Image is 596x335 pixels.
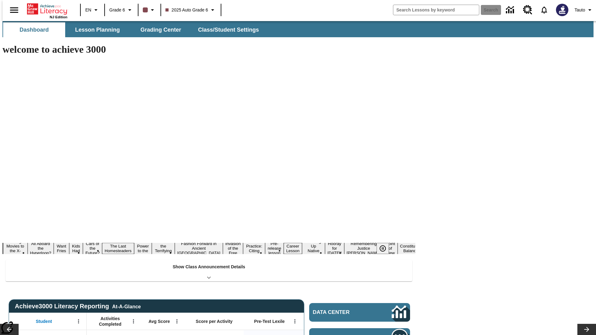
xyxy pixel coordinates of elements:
button: Open Menu [74,317,83,326]
span: Grade 6 [109,7,125,13]
div: At-A-Glance [112,303,141,310]
button: Class color is dark brown. Change class color [140,4,159,16]
button: Slide 10 The Invasion of the Free CD [223,236,243,261]
button: Pause [377,243,389,254]
button: Slide 6 The Last Homesteaders [102,243,134,254]
button: Slide 8 Attack of the Terrifying Tomatoes [152,238,175,259]
button: Slide 1 Taking Movies to the X-Dimension [3,238,28,259]
button: Slide 16 Remembering Justice O'Connor [344,240,383,256]
button: Profile/Settings [572,4,596,16]
span: Data Center [313,309,371,315]
h1: welcome to achieve 3000 [2,44,415,55]
button: Select a new avatar [552,2,572,18]
div: SubNavbar [2,21,594,37]
div: Pause [377,243,395,254]
button: Grading Center [130,22,192,37]
button: Class/Student Settings [193,22,264,37]
span: EN [85,7,91,13]
span: Student [36,319,52,324]
a: Data Center [502,2,519,19]
button: Open Menu [172,317,182,326]
button: Lesson Planning [66,22,129,37]
button: Dashboard [3,22,65,37]
button: Slide 2 All Aboard the Hyperloop? [28,240,54,256]
a: Notifications [536,2,552,18]
div: SubNavbar [2,22,264,37]
button: Slide 9 Fashion Forward in Ancient Rome [175,240,223,256]
div: Show Class Announcement Details [6,260,412,281]
button: Open Menu [290,317,300,326]
button: Slide 3 Do You Want Fries With That? [54,234,69,263]
a: Home [27,3,67,15]
span: Activities Completed [90,316,131,327]
button: Slide 15 Hooray for Constitution Day! [325,240,344,256]
div: Home [27,2,67,19]
input: search field [393,5,479,15]
button: Language: EN, Select a language [83,4,102,16]
button: Slide 11 Mixed Practice: Citing Evidence [243,238,265,259]
button: Slide 7 Solar Power to the People [134,238,152,259]
button: Slide 14 Cooking Up Native Traditions [302,238,325,259]
button: Slide 18 The Constitution's Balancing Act [398,238,427,259]
button: Slide 12 Pre-release lesson [265,240,284,256]
span: Achieve3000 Literacy Reporting [15,303,141,310]
button: Slide 5 Cars of the Future? [83,240,102,256]
a: Resource Center, Will open in new tab [519,2,536,18]
button: Open side menu [5,1,23,19]
span: NJ Edition [50,15,67,19]
button: Class: 2025 Auto Grade 6, Select your class [163,4,219,16]
button: Grade: Grade 6, Select a grade [107,4,136,16]
button: Slide 13 Career Lesson [284,243,302,254]
button: Slide 4 Dirty Jobs Kids Had To Do [69,234,83,263]
span: Score per Activity [196,319,233,324]
span: Pre-Test Lexile [254,319,285,324]
button: Open Menu [129,317,138,326]
p: Show Class Announcement Details [173,264,245,270]
button: Lesson carousel, Next [577,324,596,335]
span: Avg Score [148,319,170,324]
a: Data Center [309,303,410,322]
img: Avatar [556,4,568,16]
span: 2025 Auto Grade 6 [165,7,208,13]
span: Tauto [575,7,585,13]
